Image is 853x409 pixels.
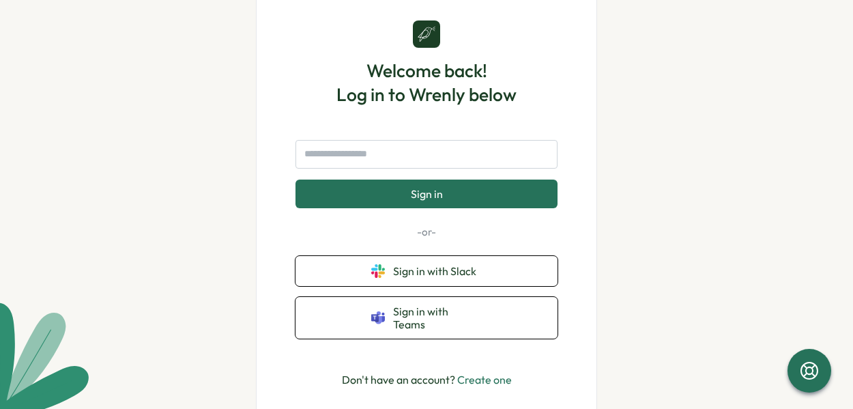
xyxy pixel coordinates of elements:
[393,305,482,330] span: Sign in with Teams
[393,265,482,277] span: Sign in with Slack
[295,297,558,339] button: Sign in with Teams
[295,256,558,286] button: Sign in with Slack
[457,373,512,386] a: Create one
[336,59,517,107] h1: Welcome back! Log in to Wrenly below
[295,225,558,240] p: -or-
[342,371,512,389] p: Don't have an account?
[295,180,558,208] button: Sign in
[411,188,443,200] span: Sign in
